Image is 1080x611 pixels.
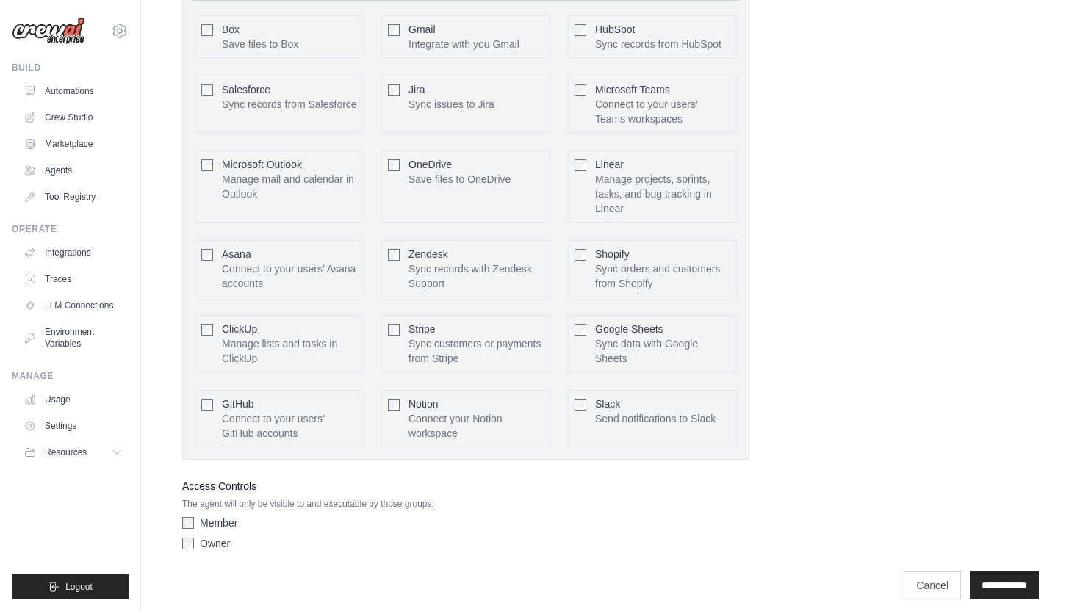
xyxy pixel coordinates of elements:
p: Manage projects, sprints, tasks, and bug tracking in Linear [595,172,730,216]
span: Zendesk [408,248,448,260]
a: Tool Registry [18,185,129,209]
p: Sync data with Google Sheets [595,336,730,366]
span: OneDrive [408,159,452,170]
span: Asana [222,248,251,260]
a: Traces [18,267,129,291]
a: Usage [18,388,129,411]
p: Send notifications to Slack [595,411,716,426]
p: Manage lists and tasks in ClickUp [222,336,357,366]
button: Logout [12,574,129,599]
button: Resources [18,441,129,464]
span: Salesforce [222,84,270,95]
p: Sync records from HubSpot [595,37,721,51]
p: Save files to Box [222,37,298,51]
p: Sync records with Zendesk Support [408,261,544,291]
span: Linear [595,159,624,170]
p: Connect your Notion workspace [408,411,544,441]
a: Automations [18,79,129,103]
a: Cancel [904,571,961,599]
p: Manage mail and calendar in Outlook [222,172,357,201]
span: Shopify [595,248,630,260]
a: Agents [18,159,129,182]
span: Box [222,23,240,35]
span: Logout [65,581,93,593]
span: GitHub [222,398,254,410]
span: Stripe [408,323,436,335]
a: Crew Studio [18,106,129,129]
p: Sync issues to Jira [408,97,494,112]
p: Sync customers or payments from Stripe [408,336,544,366]
a: Integrations [18,241,129,264]
a: Environment Variables [18,320,129,355]
span: Resources [45,446,87,458]
p: Connect to your users’ Teams workspaces [595,97,730,126]
a: Marketplace [18,132,129,156]
span: Slack [595,398,620,410]
p: Integrate with you Gmail [408,37,519,51]
span: ClickUp [222,323,257,335]
p: Connect to your users’ GitHub accounts [222,411,357,441]
a: LLM Connections [18,294,129,317]
span: Microsoft Teams [595,84,670,95]
span: Jira [408,84,425,95]
img: Logo [12,17,85,45]
label: Access Controls [182,477,749,495]
p: The agent will only be visible to and executable by those groups. [182,498,749,510]
p: Save files to OneDrive [408,172,511,187]
div: Operate [12,223,129,235]
span: Google Sheets [595,323,663,335]
div: Build [12,62,129,73]
label: Member [200,516,237,530]
p: Sync records from Salesforce [222,97,357,112]
p: Sync orders and customers from Shopify [595,261,730,291]
div: Manage [12,370,129,382]
span: Notion [408,398,438,410]
label: Owner [200,536,230,551]
span: HubSpot [595,23,635,35]
span: Gmail [408,23,436,35]
span: Microsoft Outlook [222,159,302,170]
p: Connect to your users’ Asana accounts [222,261,357,291]
a: Settings [18,414,129,438]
